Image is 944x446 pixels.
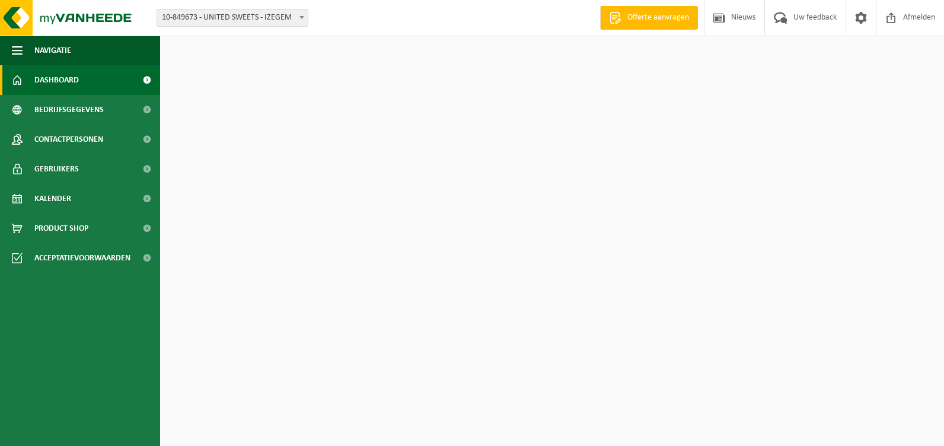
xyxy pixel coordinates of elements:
[157,9,308,26] span: 10-849673 - UNITED SWEETS - IZEGEM
[600,6,698,30] a: Offerte aanvragen
[34,214,88,243] span: Product Shop
[34,95,104,125] span: Bedrijfsgegevens
[34,243,130,273] span: Acceptatievoorwaarden
[34,65,79,95] span: Dashboard
[34,184,71,214] span: Kalender
[624,12,692,24] span: Offerte aanvragen
[34,154,79,184] span: Gebruikers
[157,9,308,27] span: 10-849673 - UNITED SWEETS - IZEGEM
[34,125,103,154] span: Contactpersonen
[34,36,71,65] span: Navigatie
